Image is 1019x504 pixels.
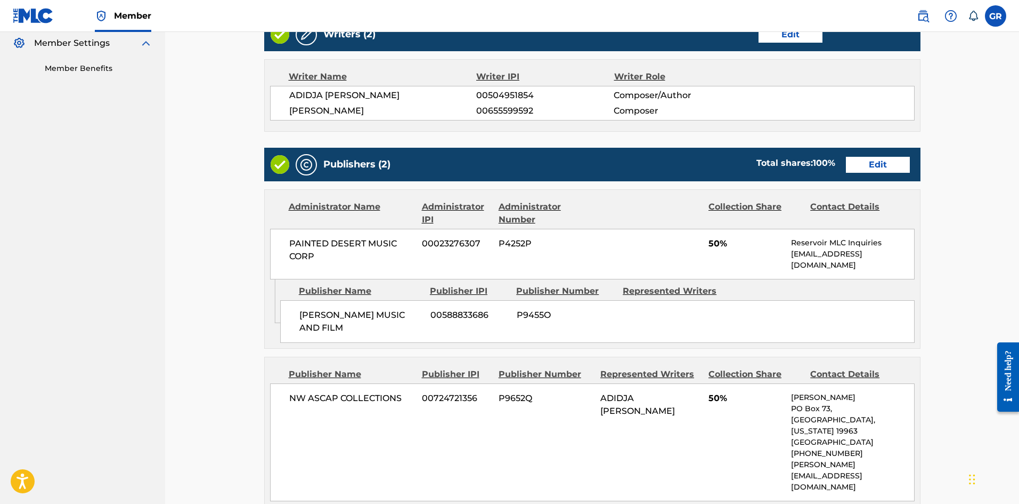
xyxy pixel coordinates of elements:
[13,37,26,50] img: Member Settings
[517,309,615,322] span: P9455O
[422,368,491,381] div: Publisher IPI
[810,201,904,226] div: Contact Details
[708,237,784,250] span: 50%
[289,392,414,405] span: NW ASCAP COLLECTIONS
[499,368,592,381] div: Publisher Number
[476,89,614,102] span: 00504951854
[299,285,422,298] div: Publisher Name
[299,309,422,334] span: [PERSON_NAME] MUSIC AND FILM
[323,158,390,171] h5: Publishers (2)
[813,158,835,168] span: 100 %
[300,158,313,171] img: Publishers
[422,201,491,226] div: Administrator IPI
[846,157,910,173] a: Edit
[791,392,914,403] p: [PERSON_NAME]
[791,448,914,459] p: [PHONE_NUMBER]
[95,10,108,22] img: Top Rightsholder
[289,105,477,117] span: [PERSON_NAME]
[614,70,739,83] div: Writer Role
[114,10,151,22] span: Member
[422,237,491,250] span: 00023276307
[271,155,289,174] img: Valid
[759,27,822,43] a: Edit
[45,63,152,74] a: Member Benefits
[791,459,914,493] p: [PERSON_NAME][EMAIL_ADDRESS][DOMAIN_NAME]
[708,201,802,226] div: Collection Share
[791,437,914,448] p: [GEOGRAPHIC_DATA]
[968,11,979,21] div: Notifications
[289,368,414,381] div: Publisher Name
[791,237,914,249] p: Reservoir MLC Inquiries
[430,309,509,322] span: 00588833686
[499,201,592,226] div: Administrator Number
[614,105,739,117] span: Composer
[323,28,376,41] h5: Writers (2)
[140,37,152,50] img: expand
[289,70,477,83] div: Writer Name
[271,25,289,44] img: Valid
[810,368,904,381] div: Contact Details
[791,414,914,437] p: [GEOGRAPHIC_DATA], [US_STATE] 19963
[944,10,957,22] img: help
[430,285,508,298] div: Publisher IPI
[756,157,835,170] div: Total shares:
[13,8,54,23] img: MLC Logo
[300,28,313,41] img: Writers
[614,89,739,102] span: Composer/Author
[917,10,930,22] img: search
[791,403,914,414] p: PO Box 73,
[422,392,491,405] span: 00724721356
[499,392,592,405] span: P9652Q
[708,392,784,405] span: 50%
[969,463,975,495] div: Drag
[34,37,110,50] span: Member Settings
[623,285,721,298] div: Represented Writers
[289,237,414,263] span: PAINTED DESERT MUSIC CORP
[476,105,614,117] span: 00655599592
[966,453,1019,504] iframe: Chat Widget
[289,201,414,226] div: Administrator Name
[791,249,914,271] p: [EMAIL_ADDRESS][DOMAIN_NAME]
[516,285,615,298] div: Publisher Number
[989,334,1019,420] iframe: Resource Center
[289,89,477,102] span: ADIDJA [PERSON_NAME]
[912,5,934,27] a: Public Search
[940,5,961,27] div: Help
[499,237,592,250] span: P4252P
[600,368,700,381] div: Represented Writers
[600,393,675,416] span: ADIDJA [PERSON_NAME]
[708,368,802,381] div: Collection Share
[476,70,614,83] div: Writer IPI
[985,5,1006,27] div: User Menu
